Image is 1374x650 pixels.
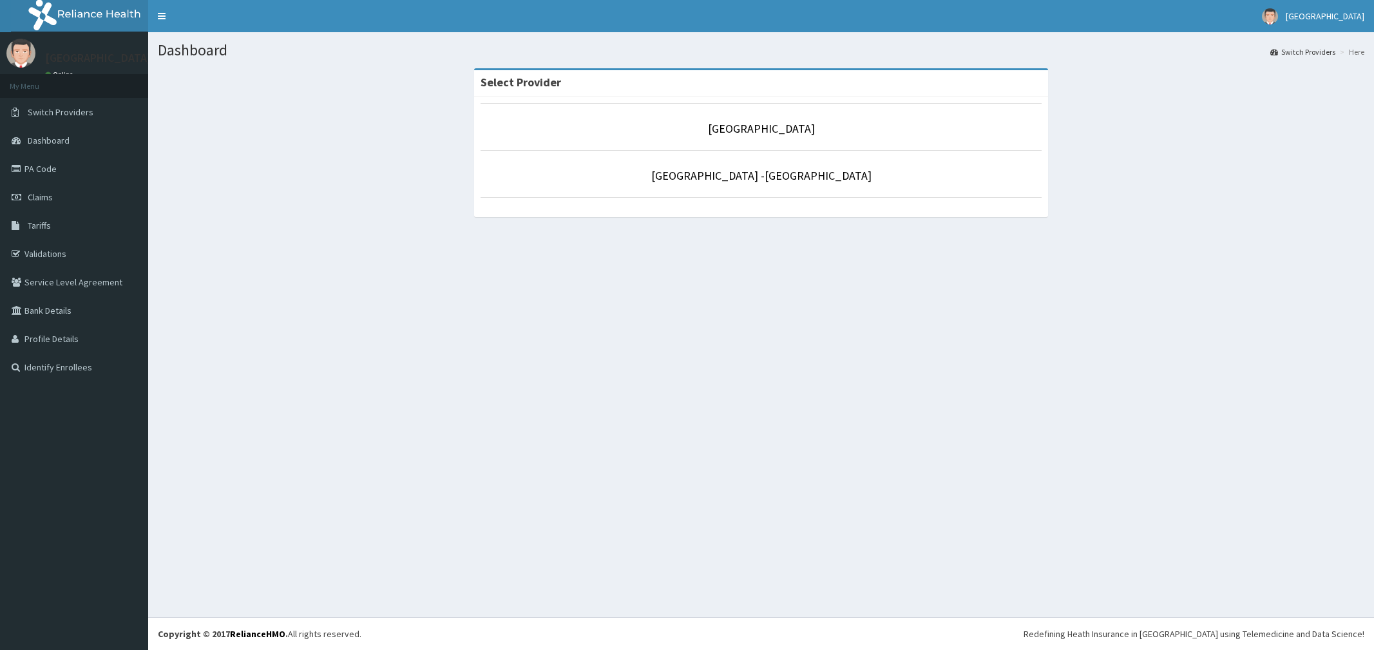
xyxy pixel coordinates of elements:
span: Claims [28,191,53,203]
p: [GEOGRAPHIC_DATA] [45,52,151,64]
img: User Image [6,39,35,68]
span: [GEOGRAPHIC_DATA] [1286,10,1364,22]
div: Redefining Heath Insurance in [GEOGRAPHIC_DATA] using Telemedicine and Data Science! [1024,627,1364,640]
strong: Select Provider [481,75,561,90]
li: Here [1337,46,1364,57]
span: Switch Providers [28,106,93,118]
a: Switch Providers [1270,46,1335,57]
a: [GEOGRAPHIC_DATA] -[GEOGRAPHIC_DATA] [651,168,872,183]
img: User Image [1262,8,1278,24]
footer: All rights reserved. [148,617,1374,650]
a: [GEOGRAPHIC_DATA] [708,121,815,136]
a: RelianceHMO [230,628,285,640]
strong: Copyright © 2017 . [158,628,288,640]
a: Online [45,70,76,79]
span: Dashboard [28,135,70,146]
span: Tariffs [28,220,51,231]
h1: Dashboard [158,42,1364,59]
